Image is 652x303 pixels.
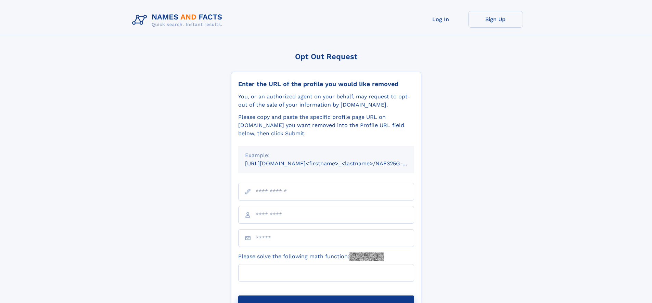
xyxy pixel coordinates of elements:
[413,11,468,28] a: Log In
[245,160,427,167] small: [URL][DOMAIN_NAME]<firstname>_<lastname>/NAF325G-xxxxxxxx
[238,93,414,109] div: You, or an authorized agent on your behalf, may request to opt-out of the sale of your informatio...
[238,80,414,88] div: Enter the URL of the profile you would like removed
[238,252,384,261] label: Please solve the following math function:
[245,151,407,160] div: Example:
[129,11,228,29] img: Logo Names and Facts
[238,113,414,138] div: Please copy and paste the specific profile page URL on [DOMAIN_NAME] you want removed into the Pr...
[468,11,523,28] a: Sign Up
[231,52,421,61] div: Opt Out Request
